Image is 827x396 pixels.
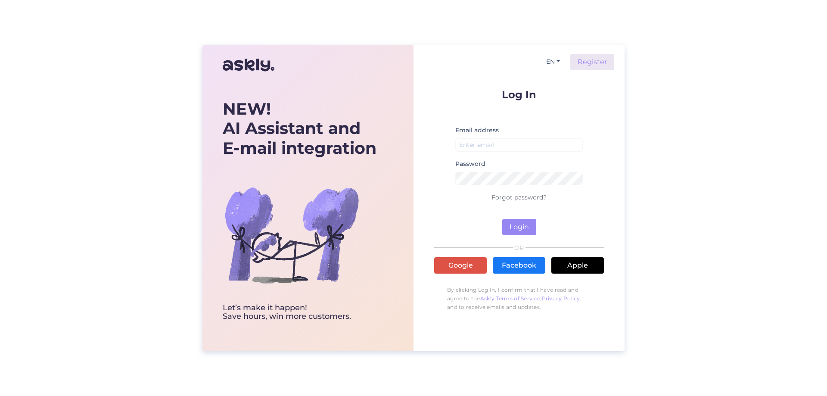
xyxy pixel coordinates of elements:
[223,304,376,321] div: Let’s make it happen! Save hours, win more customers.
[434,257,487,274] a: Google
[570,54,614,70] a: Register
[223,99,376,158] div: AI Assistant and E-mail integration
[455,138,583,152] input: Enter email
[480,295,541,302] a: Askly Terms of Service
[223,55,274,75] img: Askly
[491,193,547,201] a: Forgot password?
[543,56,563,68] button: EN
[455,159,485,168] label: Password
[434,281,604,316] p: By clicking Log In, I confirm that I have read and agree to the , , and to receive emails and upd...
[551,257,604,274] a: Apple
[223,99,271,119] b: NEW!
[493,257,545,274] a: Facebook
[455,126,499,135] label: Email address
[223,166,361,304] img: bg-askly
[513,245,525,251] span: OR
[502,219,536,235] button: Login
[542,295,580,302] a: Privacy Policy
[434,89,604,100] p: Log In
